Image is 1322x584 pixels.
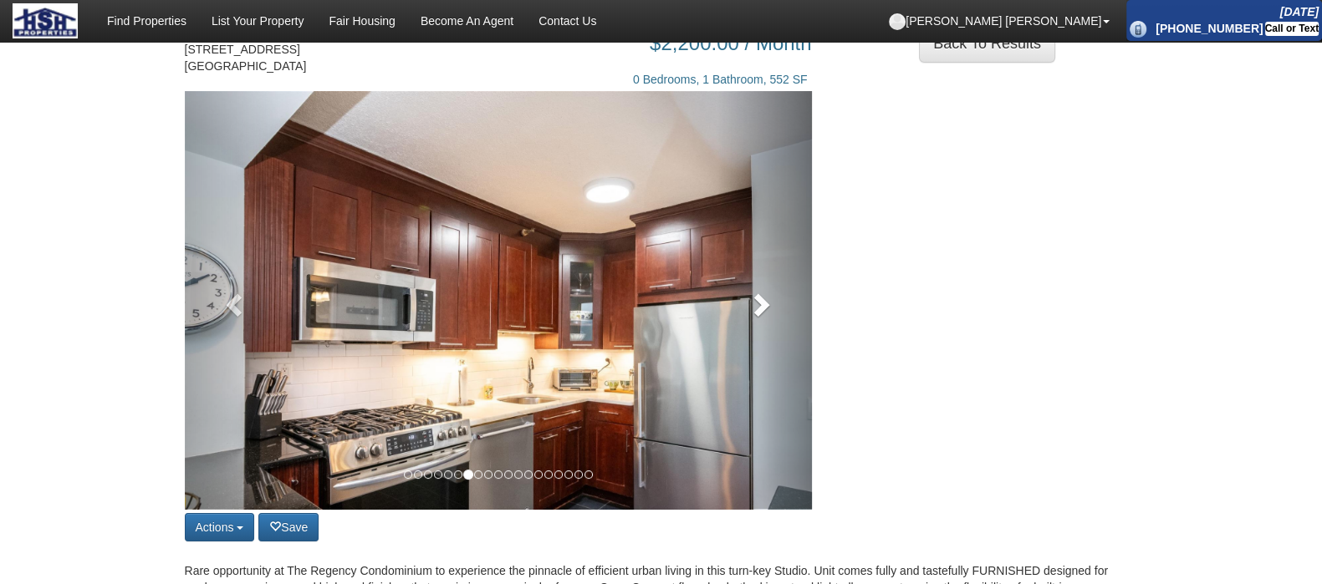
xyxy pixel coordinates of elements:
[348,33,812,54] h3: $2,200.00 / Month
[919,24,1055,63] a: Back To Results
[258,513,319,541] button: Save
[185,513,255,541] button: Actions
[1265,22,1319,36] div: Call or Text
[348,54,812,88] div: 0 Bedrooms, 1 Bathroom, 552 SF
[919,24,1055,63] div: ...
[185,24,323,74] address: [STREET_ADDRESS] [GEOGRAPHIC_DATA]
[1280,5,1319,18] i: [DATE]
[1130,21,1146,38] img: phone_icon.png
[1156,22,1263,35] b: [PHONE_NUMBER]
[889,13,906,30] img: default-profile.png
